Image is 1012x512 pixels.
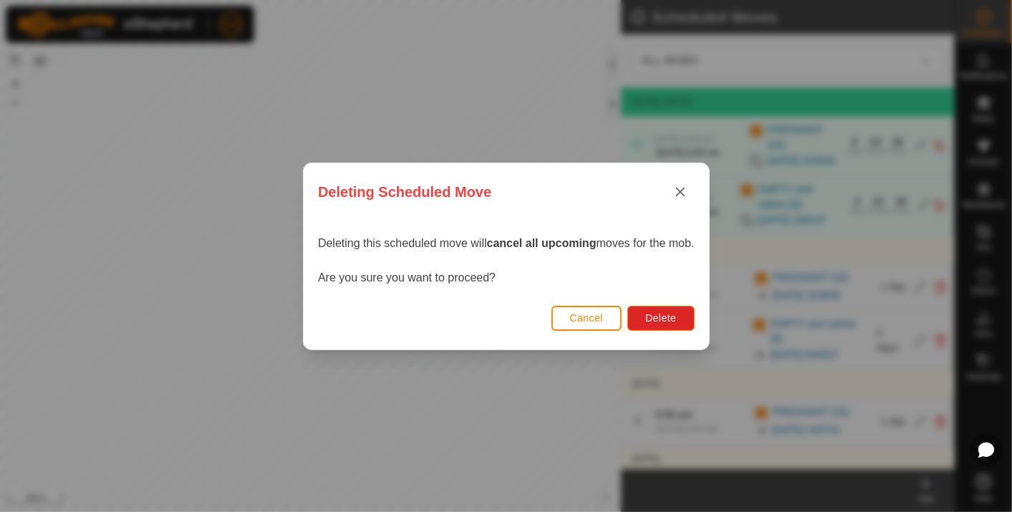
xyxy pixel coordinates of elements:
[318,235,695,252] p: Deleting this scheduled move will moves for the mob.
[486,237,596,249] strong: cancel all upcoming
[318,269,695,286] p: Are you sure you want to proceed?
[645,312,676,324] span: Delete
[551,305,622,330] button: Cancel
[569,312,603,324] span: Cancel
[627,305,694,330] button: Delete
[318,181,491,203] span: Deleting Scheduled Move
